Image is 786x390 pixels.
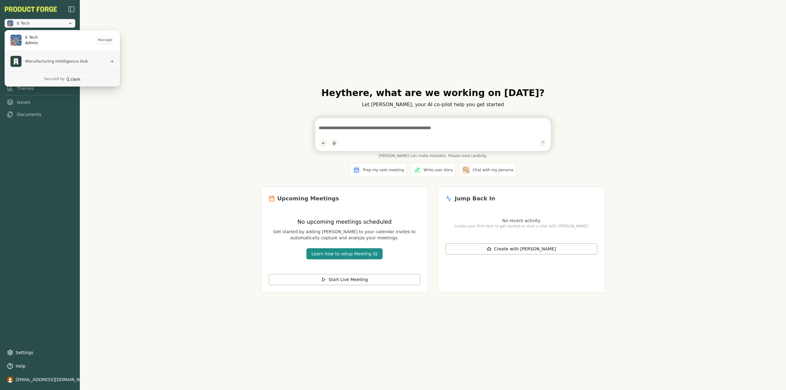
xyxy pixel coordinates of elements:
p: Get started by adding [PERSON_NAME] to your calendar invites to automatically capture and analyze... [269,229,420,241]
h2: Jump Back In [455,194,495,203]
span: Write user story [424,168,453,172]
span: [PERSON_NAME] can make mistakes. Please read carefully. [315,153,551,158]
span: Manufacturing Intelligence Hub [25,59,88,64]
button: Help [5,361,75,372]
button: Close organization switcher [5,19,75,28]
button: PF-Logo [5,6,57,12]
img: E Tech [10,35,21,46]
div: List of all organization memberships [4,51,120,72]
img: Product Forge [5,6,57,12]
p: Create your first item to get started or start a chat with [PERSON_NAME] [446,224,597,229]
div: E Tech is active [5,30,120,87]
span: E Tech [17,21,29,26]
button: Add content to chat [319,139,327,147]
img: profile [7,376,13,383]
p: Secured by [44,77,64,82]
button: Send message [539,139,547,147]
h2: Upcoming Meetings [277,194,339,203]
a: Settings [5,347,75,358]
button: Close Sidebar [68,6,75,13]
p: Let [PERSON_NAME], your AI co-pilot help you get started [261,101,605,108]
span: Start Live Meeting [329,276,368,283]
img: Manufacturing Intelligence Hub [10,56,21,67]
img: E Tech [7,20,13,26]
button: Manage [95,37,114,44]
button: [EMAIL_ADDRESS][DOMAIN_NAME] [5,374,75,385]
span: Prep my next meeting [363,168,404,172]
a: Documents [5,109,75,120]
a: Themes [5,83,75,94]
button: Learn how to setup Meeting IQ [306,248,382,259]
a: Clerk logo [66,77,81,81]
span: E Tech [25,35,38,40]
h3: No upcoming meetings scheduled [269,218,420,226]
span: Create with [PERSON_NAME] [494,246,556,252]
img: sidebar [68,6,75,13]
p: No recent activity [446,218,597,224]
button: Start dictation [330,139,338,147]
a: Issues [5,97,75,108]
span: Chat with my persona [473,168,513,172]
span: Admin [25,40,38,46]
h1: Hey there , what are we working on [DATE]? [261,87,605,98]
